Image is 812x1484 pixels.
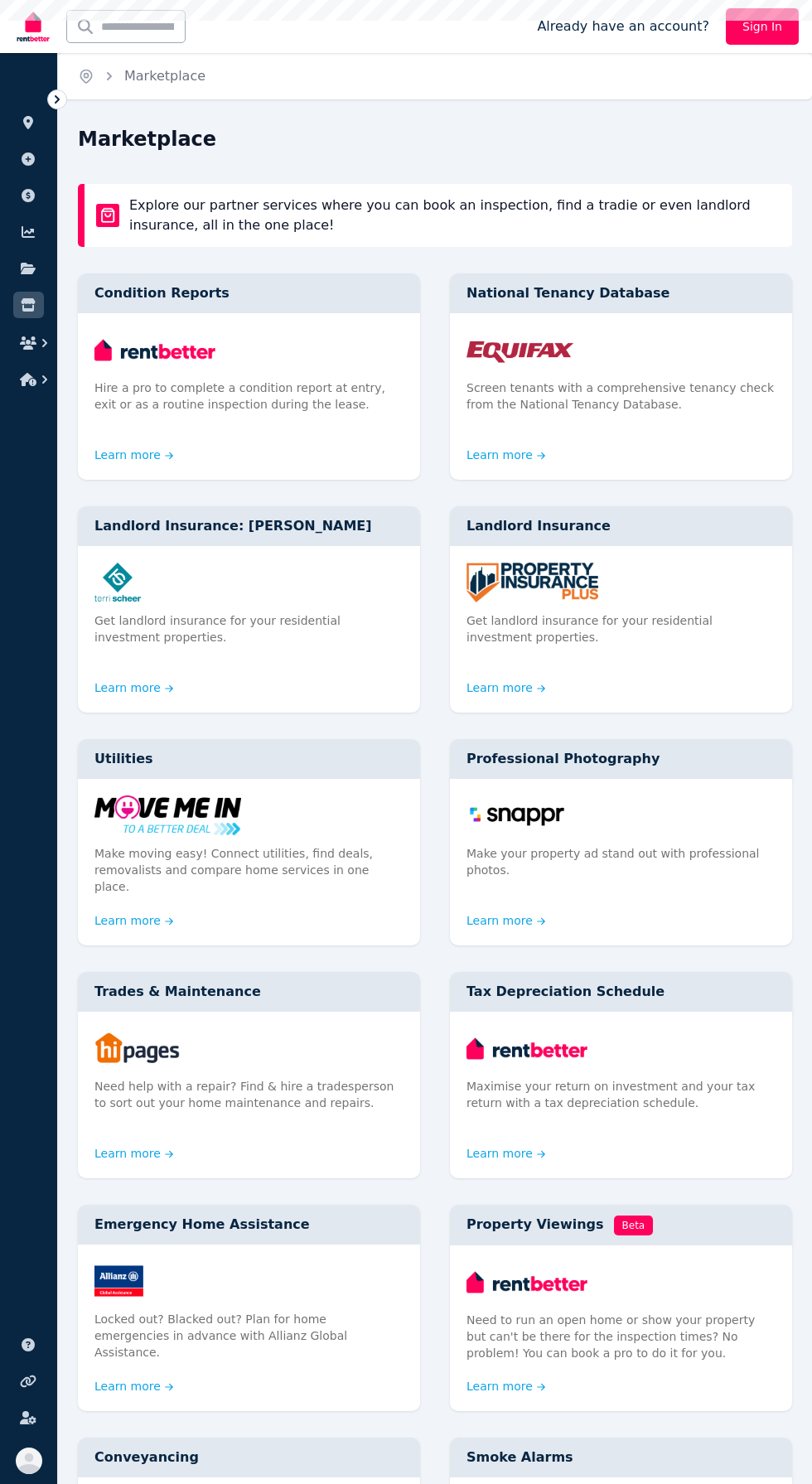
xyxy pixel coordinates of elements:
[466,1378,546,1395] a: Learn more
[466,845,776,878] p: Make your property ad stand out with professional photos.
[13,6,53,47] img: RentBetter
[726,8,799,45] a: Sign In
[94,379,404,413] p: Hire a pro to complete a condition report at entry, exit or as a routine inspection during the le...
[466,912,546,929] a: Learn more
[466,1312,776,1361] p: Need to run an open home or show your property but can't be there for the inspection times? No pr...
[614,1216,654,1235] span: Beta
[78,739,420,779] div: Utilities
[466,563,776,602] img: Landlord Insurance
[450,972,792,1012] div: Tax Depreciation Schedule
[466,1262,776,1302] img: Property Viewings
[78,273,420,313] div: Condition Reports
[466,379,776,413] p: Screen tenants with a comprehensive tenancy check from the National Tenancy Database.
[58,53,225,99] nav: Breadcrumb
[466,679,546,696] a: Learn more
[450,1438,792,1477] div: Smoke Alarms
[466,795,776,835] img: Professional Photography
[450,1205,792,1245] div: Property Viewings
[94,845,404,895] p: Make moving easy! Connect utilities, find deals, removalists and compare home services in one place.
[450,506,792,546] div: Landlord Insurance
[450,739,792,779] div: Professional Photography
[466,1145,546,1162] a: Learn more
[78,506,420,546] div: Landlord Insurance: [PERSON_NAME]
[94,1261,404,1301] img: Emergency Home Assistance
[94,795,404,835] img: Utilities
[94,1028,404,1068] img: Trades & Maintenance
[94,912,174,929] a: Learn more
[124,68,205,84] a: Marketplace
[78,126,216,152] h1: Marketplace
[78,1438,420,1477] div: Conveyancing
[450,273,792,313] div: National Tenancy Database
[94,1145,174,1162] a: Learn more
[94,679,174,696] a: Learn more
[94,447,174,463] a: Learn more
[94,1311,404,1361] p: Locked out? Blacked out? Plan for home emergencies in advance with Allianz Global Assistance.
[466,1078,776,1111] p: Maximise your return on investment and your tax return with a tax depreciation schedule.
[78,972,420,1012] div: Trades & Maintenance
[94,1078,404,1111] p: Need help with a repair? Find & hire a tradesperson to sort out your home maintenance and repairs.
[466,612,776,645] p: Get landlord insurance for your residential investment properties.
[466,447,546,463] a: Learn more
[129,196,781,235] p: Explore our partner services where you can book an inspection, find a tradie or even landlord ins...
[466,330,776,370] img: National Tenancy Database
[96,204,119,227] img: rentBetter Marketplace
[94,1378,174,1395] a: Learn more
[537,17,709,36] span: Already have an account?
[94,330,404,370] img: Condition Reports
[78,1205,420,1245] div: Emergency Home Assistance
[94,563,404,602] img: Landlord Insurance: Terri Scheer
[94,612,404,645] p: Get landlord insurance for your residential investment properties.
[466,1028,776,1068] img: Tax Depreciation Schedule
